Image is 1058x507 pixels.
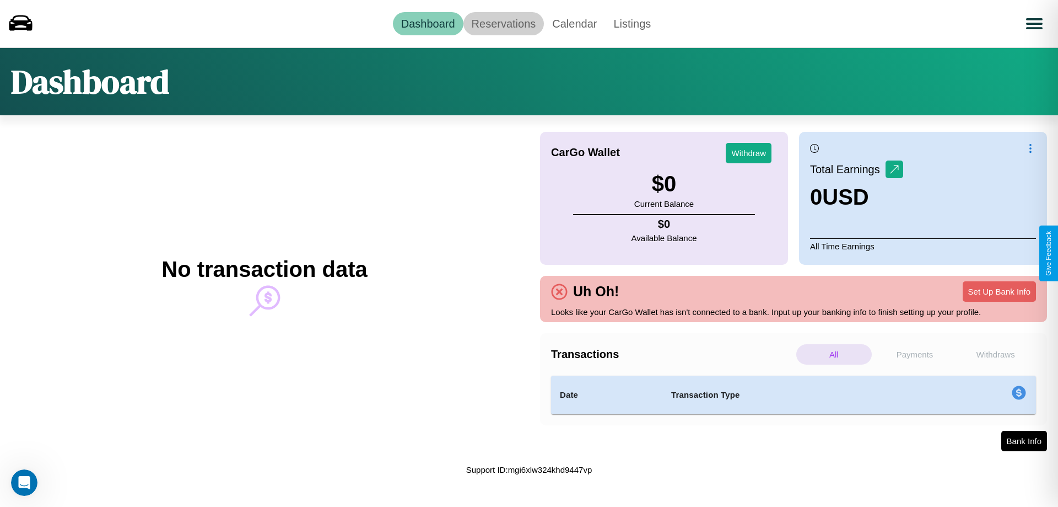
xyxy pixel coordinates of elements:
h2: No transaction data [161,257,367,282]
h4: CarGo Wallet [551,146,620,159]
p: All Time Earnings [810,238,1036,254]
h4: Transactions [551,348,793,361]
p: Support ID: mgi6xlw324khd9447vp [466,462,592,477]
p: Current Balance [634,196,694,211]
a: Listings [605,12,659,35]
p: All [796,344,872,365]
p: Available Balance [631,231,697,246]
p: Looks like your CarGo Wallet has isn't connected to a bank. Input up your banking info to finish ... [551,305,1036,319]
p: Total Earnings [810,159,886,179]
button: Set Up Bank Info [963,281,1036,302]
h3: 0 USD [810,185,903,210]
button: Open menu [1019,8,1050,39]
table: simple table [551,376,1036,414]
a: Dashboard [393,12,463,35]
h4: $ 0 [631,218,697,231]
h3: $ 0 [634,172,694,196]
h1: Dashboard [11,59,169,104]
div: Give Feedback [1045,231,1052,276]
a: Calendar [544,12,605,35]
h4: Uh Oh! [568,284,624,300]
iframe: Intercom live chat [11,469,37,496]
p: Withdraws [958,344,1033,365]
p: Payments [877,344,953,365]
button: Withdraw [726,143,771,163]
h4: Transaction Type [671,388,921,402]
button: Bank Info [1001,431,1047,451]
h4: Date [560,388,654,402]
a: Reservations [463,12,544,35]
